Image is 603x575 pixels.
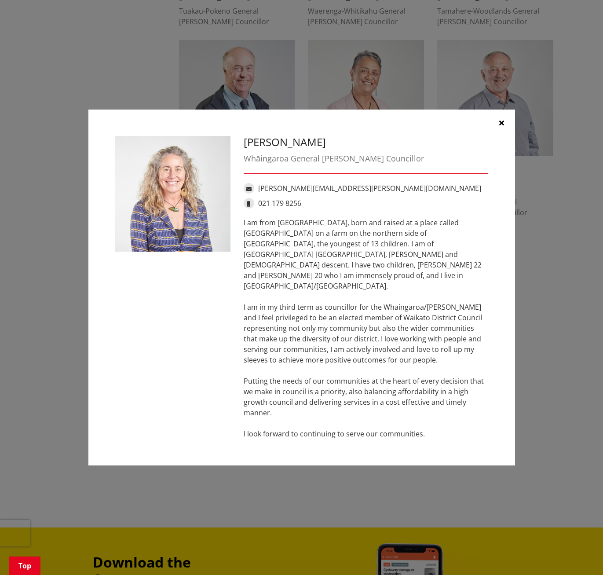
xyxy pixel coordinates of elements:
a: [PERSON_NAME][EMAIL_ADDRESS][PERSON_NAME][DOMAIN_NAME] [258,183,481,193]
img: Lisa Thomson [115,136,230,252]
h3: [PERSON_NAME] [244,136,489,149]
div: Whāingaroa General [PERSON_NAME] Councillor [244,153,489,165]
iframe: Messenger Launcher [563,538,594,570]
a: Top [9,557,40,575]
div: I am from [GEOGRAPHIC_DATA], born and raised at a place called [GEOGRAPHIC_DATA] on a farm on the... [244,217,489,439]
a: 021 179 8256 [258,198,301,208]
